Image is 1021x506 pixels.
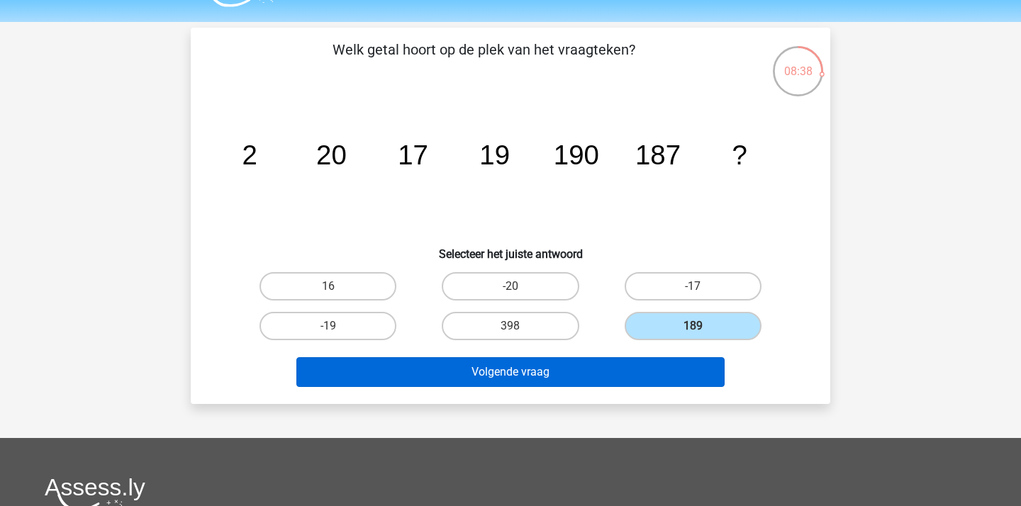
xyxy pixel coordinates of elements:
[732,140,747,170] tspan: ?
[635,140,681,170] tspan: 187
[213,39,754,81] p: Welk getal hoort op de plek van het vraagteken?
[260,272,396,300] label: 16
[554,140,599,170] tspan: 190
[316,140,347,170] tspan: 20
[479,140,510,170] tspan: 19
[625,312,761,340] label: 189
[625,272,761,300] label: -17
[242,140,257,170] tspan: 2
[398,140,428,170] tspan: 17
[296,357,725,387] button: Volgende vraag
[260,312,396,340] label: -19
[771,45,825,80] div: 08:38
[442,272,579,300] label: -20
[213,236,808,261] h6: Selecteer het juiste antwoord
[442,312,579,340] label: 398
